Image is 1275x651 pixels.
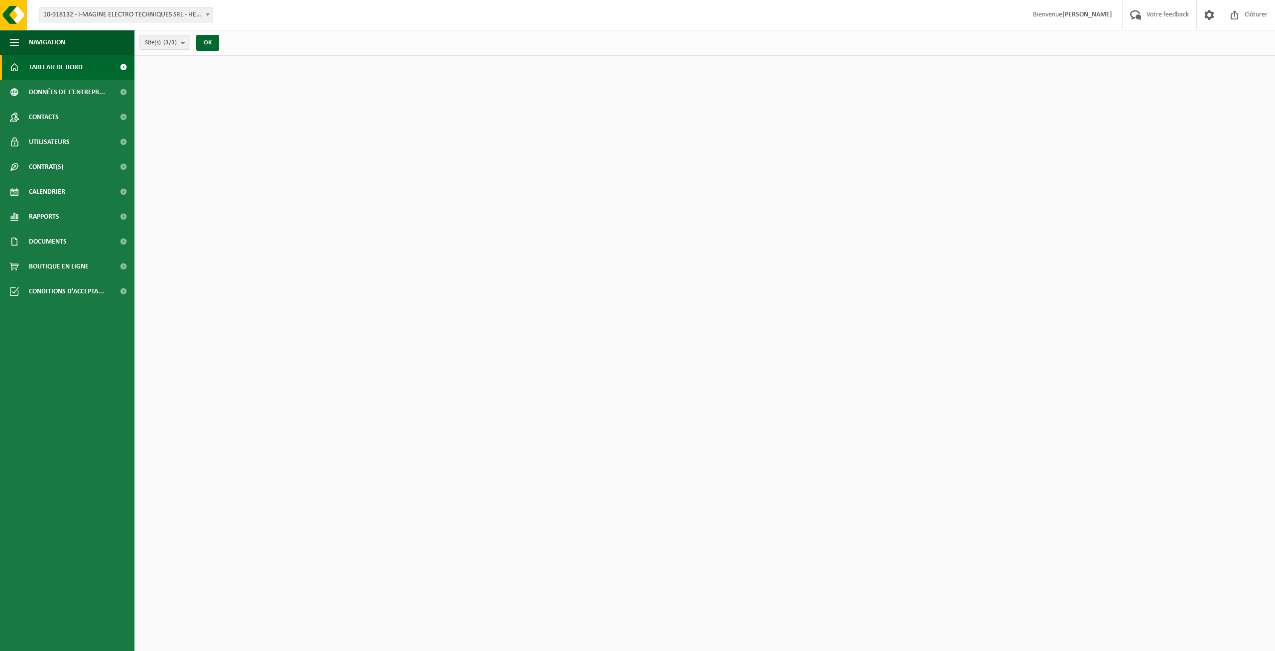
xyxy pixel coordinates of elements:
span: Contacts [29,105,59,130]
span: Calendrier [29,179,65,204]
span: Contrat(s) [29,154,63,179]
span: Navigation [29,30,65,55]
span: 10-918132 - I-MAGINE ELECTRO TECHNIQUES SRL - HERCHIES [39,8,213,22]
span: Documents [29,229,67,254]
span: Site(s) [145,35,177,50]
button: OK [196,35,219,51]
span: Conditions d'accepta... [29,279,104,304]
span: Tableau de bord [29,55,83,80]
button: Site(s)(3/3) [139,35,190,50]
span: Utilisateurs [29,130,70,154]
span: 10-918132 - I-MAGINE ELECTRO TECHNIQUES SRL - HERCHIES [39,7,213,22]
count: (3/3) [163,39,177,46]
span: Boutique en ligne [29,254,89,279]
strong: [PERSON_NAME] [1062,11,1112,18]
span: Données de l'entrepr... [29,80,105,105]
span: Rapports [29,204,59,229]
